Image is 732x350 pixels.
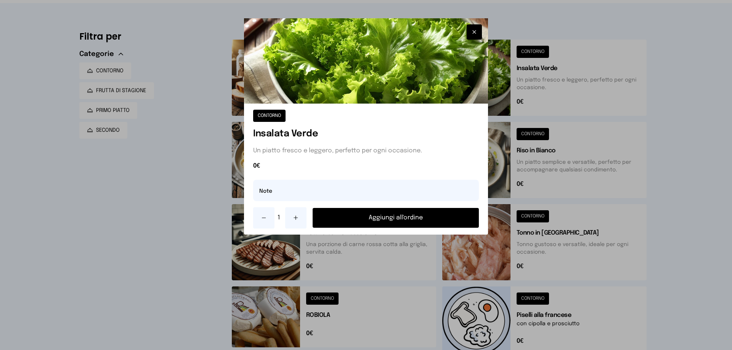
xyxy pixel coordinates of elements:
[313,208,479,228] button: Aggiungi all'ordine
[253,146,479,155] p: Un piatto fresco e leggero, perfetto per ogni occasione.
[253,110,286,122] button: CONTORNO
[278,213,282,222] span: 1
[253,161,479,171] span: 0€
[244,18,488,104] img: Insalata Verde
[253,128,479,140] h1: Insalata Verde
